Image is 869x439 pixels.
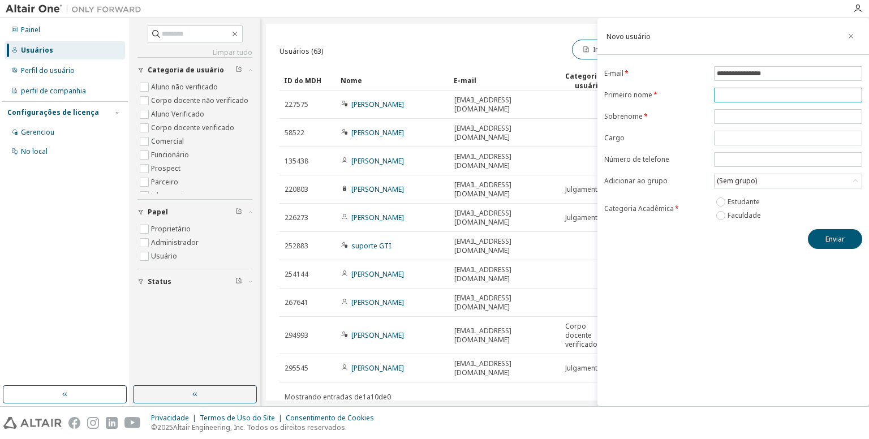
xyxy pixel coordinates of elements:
font: Primeiro nome [604,90,652,100]
font: Consentimento de Cookies [286,413,374,423]
font: Usuários [21,45,53,55]
font: Proprietário [151,224,191,234]
font: Julgamento [565,363,602,373]
font: Privacidade [151,413,189,423]
font: 1 [363,392,367,402]
font: 267641 [285,298,308,307]
button: Categoria de usuário [137,58,252,83]
font: Limpar tudo [213,48,252,57]
font: E-mail [604,68,623,78]
span: Limpar filtro [235,277,242,286]
font: Termos de Uso do Site [200,413,275,423]
img: facebook.svg [68,417,80,429]
font: Mostrando entradas de [285,392,363,402]
font: [PERSON_NAME] [351,100,404,109]
font: Perfil do usuário [21,66,75,75]
font: E-mail [454,76,476,85]
font: Categoria de usuário [148,65,224,75]
font: 294993 [285,330,308,340]
font: (Sem grupo) [717,176,757,186]
button: Status [137,269,252,294]
span: Limpar filtro [235,208,242,217]
font: 252883 [285,241,308,251]
font: Configurações de licença [7,107,99,117]
button: Enviar [808,229,862,249]
font: Corpo docente verificado [151,123,234,132]
img: Altair Um [6,3,147,15]
font: Adicionar ao grupo [604,176,668,186]
font: Sobrenome [604,111,643,121]
button: Papel [137,200,252,225]
font: Importar de CSV [593,45,647,54]
font: [EMAIL_ADDRESS][DOMAIN_NAME] [454,265,511,283]
img: altair_logo.svg [3,417,62,429]
font: Número de telefone [604,154,669,164]
font: [PERSON_NAME] [351,156,404,166]
font: [EMAIL_ADDRESS][DOMAIN_NAME] [454,95,511,114]
font: Status [148,277,171,286]
font: de [378,392,387,402]
font: 10 [371,392,378,402]
font: a [367,392,371,402]
font: 295545 [285,363,308,373]
font: 220803 [285,184,308,194]
font: Estudante [728,197,760,206]
font: Julgamento [565,213,602,222]
font: Cargo [604,133,625,143]
font: Categoria Acadêmica [604,204,674,213]
font: [EMAIL_ADDRESS][DOMAIN_NAME] [454,208,511,227]
font: [PERSON_NAME] [351,330,404,340]
font: Comercial [151,136,184,146]
font: perfil de companhia [21,86,86,96]
font: [PERSON_NAME] [351,184,404,194]
font: Administrador [151,238,199,247]
font: Altair Engineering, Inc. Todos os direitos reservados. [173,423,347,432]
font: Enviar [825,234,845,244]
font: 2025 [157,423,173,432]
font: [PERSON_NAME] [351,298,404,307]
font: Corpo docente não verificado [151,96,248,105]
font: Nome [341,76,362,85]
font: [PERSON_NAME] [351,213,404,222]
font: Usuários (63) [279,46,323,56]
font: Novo usuário [606,32,651,41]
img: linkedin.svg [106,417,118,429]
font: Julgamento [565,184,602,194]
div: (Sem grupo) [715,174,862,188]
font: Julgamento [151,191,188,200]
font: [EMAIL_ADDRESS][DOMAIN_NAME] [454,359,511,377]
font: Funcionário [151,150,189,160]
font: No local [21,147,48,156]
font: Usuário [151,251,177,261]
span: Limpar filtro [235,66,242,75]
font: Painel [21,25,40,35]
font: Faculdade [728,210,761,220]
font: [PERSON_NAME] [351,128,404,137]
font: 58522 [285,128,304,137]
font: [EMAIL_ADDRESS][DOMAIN_NAME] [454,326,511,345]
font: Aluno não verificado [151,82,218,92]
font: Parceiro [151,177,178,187]
font: 254144 [285,269,308,279]
font: Categoria de usuário [565,71,612,91]
button: Importar de CSV [572,40,656,59]
font: suporte GTI [351,241,391,251]
font: [PERSON_NAME] [351,363,404,373]
font: [EMAIL_ADDRESS][DOMAIN_NAME] [454,236,511,255]
font: 135438 [285,156,308,166]
font: 0 [387,392,391,402]
font: 227575 [285,100,308,109]
img: youtube.svg [124,417,141,429]
font: Aluno Verificado [151,109,204,119]
img: instagram.svg [87,417,99,429]
font: © [151,423,157,432]
font: Prospect [151,163,180,173]
font: 226273 [285,213,308,222]
font: [EMAIL_ADDRESS][DOMAIN_NAME] [454,180,511,199]
font: Corpo docente verificado [565,321,597,349]
font: ID do MDH [284,76,321,85]
font: [EMAIL_ADDRESS][DOMAIN_NAME] [454,152,511,170]
font: [PERSON_NAME] [351,269,404,279]
font: [EMAIL_ADDRESS][DOMAIN_NAME] [454,293,511,312]
font: [EMAIL_ADDRESS][DOMAIN_NAME] [454,123,511,142]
